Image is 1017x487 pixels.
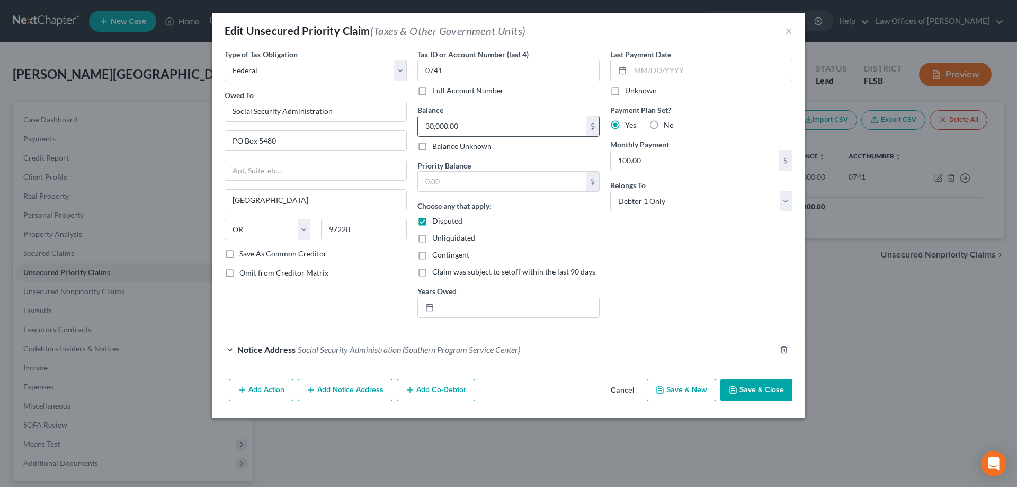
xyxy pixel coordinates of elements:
[785,24,792,37] button: ×
[237,344,296,355] span: Notice Address
[225,160,406,180] input: Apt, Suite, etc...
[397,379,475,401] button: Add Co-Debtor
[610,181,646,190] span: Belongs To
[239,249,327,259] label: Save As Common Creditor
[610,49,671,60] label: Last Payment Date
[432,216,462,225] span: Disputed
[432,233,475,242] span: Unliquidated
[647,379,716,401] button: Save & New
[225,50,298,59] span: Type of Tax Obligation
[630,60,792,81] input: MM/DD/YYYY
[417,286,457,297] label: Years Owed
[586,116,599,136] div: $
[625,85,657,96] label: Unknown
[610,104,792,116] label: Payment Plan Set?
[602,380,643,401] button: Cancel
[225,101,407,122] input: Search creditor by name...
[370,24,526,37] span: (Taxes & Other Government Units)
[432,250,469,259] span: Contingent
[417,60,600,81] input: XXXX
[418,172,586,192] input: 0.00
[432,141,492,152] label: Balance Unknown
[432,267,595,276] span: Claim was subject to setoff within the last 90 days
[625,120,636,129] span: Yes
[586,172,599,192] div: $
[981,451,1006,476] div: Open Intercom Messenger
[229,379,293,401] button: Add Action
[225,190,406,210] input: Enter city...
[417,49,529,60] label: Tax ID or Account Number (last 4)
[611,150,779,171] input: 0.00
[417,160,471,171] label: Priority Balance
[225,91,254,100] span: Owed To
[225,131,406,151] input: Enter address...
[610,139,669,150] label: Monthly Payment
[225,23,525,38] div: Edit Unsecured Priority Claim
[432,85,504,96] label: Full Account Number
[417,104,443,116] label: Balance
[438,297,599,317] input: --
[664,120,674,129] span: No
[298,379,392,401] button: Add Notice Address
[417,200,492,211] label: Choose any that apply:
[321,219,407,240] input: Enter zip...
[779,150,792,171] div: $
[720,379,792,401] button: Save & Close
[418,116,586,136] input: 0.00
[298,344,520,355] span: Social Security Administration (Southern Program Service Center)
[239,268,328,277] span: Omit from Creditor Matrix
